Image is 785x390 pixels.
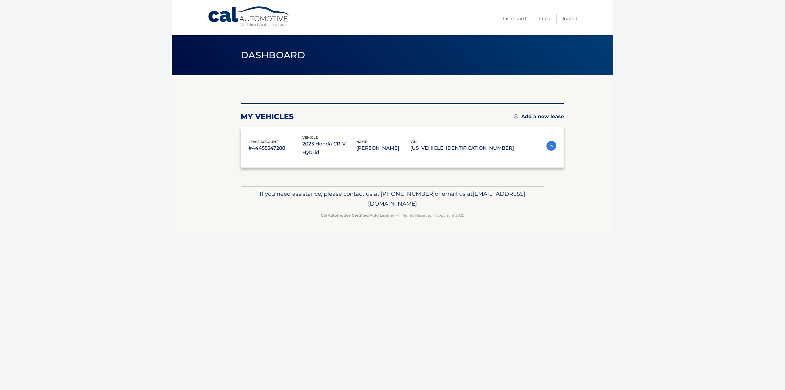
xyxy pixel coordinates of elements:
[245,189,540,209] p: If you need assistance, please contact us at: or email us at
[241,49,305,61] span: Dashboard
[410,144,514,153] p: [US_VEHICLE_IDENTIFICATION_NUMBER]
[546,141,556,151] img: accordion-active.svg
[302,135,318,140] span: vehicle
[563,14,577,24] a: Logout
[410,140,417,144] span: vin
[356,144,410,153] p: [PERSON_NAME]
[208,6,290,28] a: Cal Automotive
[539,14,549,24] a: FAQ's
[514,114,518,118] img: add.svg
[245,212,540,218] p: - All Rights Reserved - Copyright 2025
[514,114,564,120] a: Add a new lease
[302,140,356,157] p: 2023 Honda CR-V Hybrid
[241,112,294,121] h2: my vehicles
[356,140,367,144] span: name
[368,190,525,207] span: [EMAIL_ADDRESS][DOMAIN_NAME]
[321,213,394,218] strong: Cal Automotive Certified Auto Leasing
[248,140,278,144] span: lease account
[381,190,435,197] span: [PHONE_NUMBER]
[248,144,302,153] p: #44455547288
[501,14,526,24] a: Dashboard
